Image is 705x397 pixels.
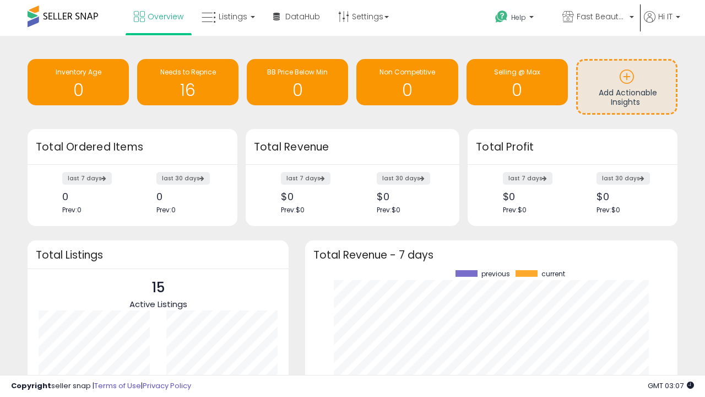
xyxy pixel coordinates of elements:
span: DataHub [285,11,320,22]
h3: Total Revenue - 7 days [313,251,669,259]
a: BB Price Below Min 0 [247,59,348,105]
h1: 0 [472,81,562,99]
div: $0 [377,191,440,202]
strong: Copyright [11,380,51,391]
span: Prev: $0 [503,205,527,214]
span: Prev: 0 [62,205,82,214]
label: last 7 days [281,172,330,185]
h3: Total Ordered Items [36,140,229,155]
a: Non Competitive 0 [356,59,458,105]
a: Terms of Use [94,380,141,391]
a: Add Actionable Insights [578,61,676,113]
label: last 7 days [62,172,112,185]
span: Overview [148,11,183,22]
span: Prev: $0 [281,205,305,214]
h3: Total Revenue [254,140,451,155]
span: Hi IT [658,11,673,22]
div: $0 [596,191,658,202]
label: last 30 days [596,172,650,185]
p: 15 [129,277,187,298]
span: Prev: $0 [377,205,400,214]
div: seller snap | | [11,381,191,391]
label: last 30 days [156,172,210,185]
a: Help [486,2,552,36]
i: Get Help [495,10,508,24]
h1: 0 [33,81,123,99]
label: last 7 days [503,172,552,185]
div: $0 [503,191,565,202]
span: Fast Beauty ([GEOGRAPHIC_DATA]) [577,11,626,22]
span: current [541,270,565,278]
a: Privacy Policy [143,380,191,391]
h3: Total Listings [36,251,280,259]
a: Selling @ Max 0 [467,59,568,105]
h1: 0 [362,81,452,99]
a: Hi IT [644,11,680,36]
span: previous [481,270,510,278]
span: Listings [219,11,247,22]
div: 0 [156,191,218,202]
h1: 0 [252,81,343,99]
span: Active Listings [129,298,187,310]
span: Selling @ Max [494,67,540,77]
span: BB Price Below Min [267,67,328,77]
h1: 16 [143,81,233,99]
span: Non Competitive [379,67,435,77]
span: Help [511,13,526,22]
span: Add Actionable Insights [599,87,657,108]
span: 2025-09-12 03:07 GMT [648,380,694,391]
a: Needs to Reprice 16 [137,59,238,105]
span: Prev: 0 [156,205,176,214]
div: $0 [281,191,344,202]
span: Prev: $0 [596,205,620,214]
h3: Total Profit [476,140,669,155]
a: Inventory Age 0 [28,59,129,105]
div: 0 [62,191,124,202]
label: last 30 days [377,172,430,185]
span: Inventory Age [56,67,101,77]
span: Needs to Reprice [160,67,216,77]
